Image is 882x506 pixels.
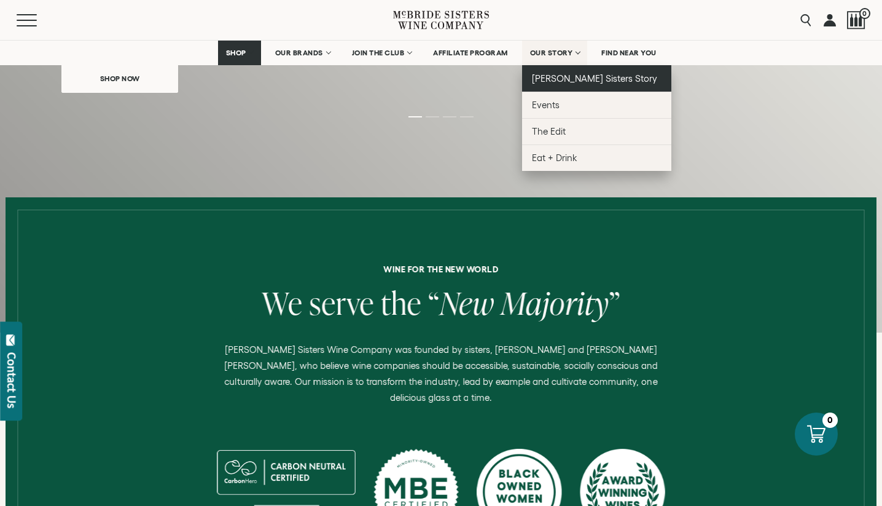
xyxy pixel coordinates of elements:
[532,152,577,163] span: Eat + Drink
[609,282,620,324] span: ”
[262,282,302,324] span: We
[522,144,671,171] a: Eat + Drink
[218,41,261,65] a: SHOP
[428,282,440,324] span: “
[530,49,573,57] span: OUR STORY
[522,92,671,118] a: Events
[601,49,657,57] span: FIND NEAR YOU
[226,49,247,57] span: SHOP
[275,49,323,57] span: OUR BRANDS
[522,65,671,92] a: [PERSON_NAME] Sisters Story
[433,49,508,57] span: AFFILIATE PROGRAM
[460,116,474,117] li: Page dot 4
[344,41,420,65] a: JOIN THE CLUB
[309,282,374,324] span: serve
[440,282,494,324] span: New
[408,116,422,117] li: Page dot 1
[532,100,560,110] span: Events
[859,8,870,19] span: 0
[593,41,665,65] a: FIND NEAR YOU
[17,14,61,26] button: Mobile Menu Trigger
[501,282,609,324] span: Majority
[822,413,838,428] div: 0
[425,41,516,65] a: AFFILIATE PROGRAM
[61,63,178,93] a: Shop Now
[443,116,456,117] li: Page dot 3
[426,116,439,117] li: Page dot 2
[352,49,405,57] span: JOIN THE CLUB
[532,126,566,136] span: The Edit
[79,71,162,85] span: Shop Now
[15,265,868,274] h6: Wine for the new world
[532,73,658,84] span: [PERSON_NAME] Sisters Story
[522,118,671,144] a: The Edit
[381,282,421,324] span: the
[267,41,338,65] a: OUR BRANDS
[522,41,588,65] a: OUR STORY
[213,342,669,406] p: [PERSON_NAME] Sisters Wine Company was founded by sisters, [PERSON_NAME] and [PERSON_NAME] [PERSO...
[6,352,18,408] div: Contact Us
